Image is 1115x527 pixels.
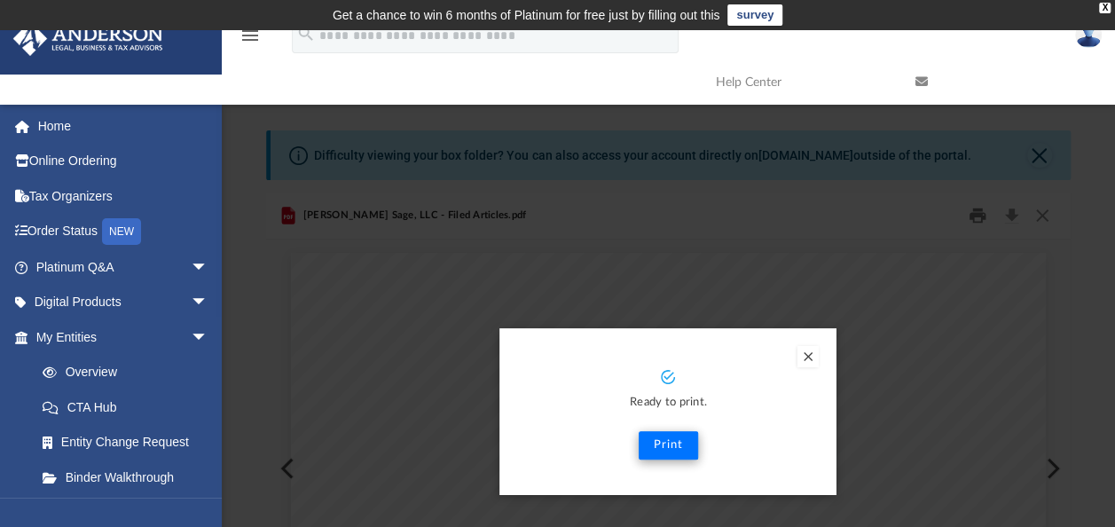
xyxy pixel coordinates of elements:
a: My Entitiesarrow_drop_down [12,319,235,355]
a: Entity Change Request [25,425,235,460]
i: menu [239,25,261,46]
img: User Pic [1075,22,1102,48]
a: CTA Hub [25,389,235,425]
p: Ready to print. [517,393,819,413]
div: close [1099,3,1111,13]
a: Binder Walkthrough [25,460,235,495]
div: NEW [102,218,141,245]
span: arrow_drop_down [191,319,226,356]
a: Tax Organizers [12,178,235,214]
a: Online Ordering [12,144,235,179]
a: Digital Productsarrow_drop_down [12,285,235,320]
a: survey [727,4,782,26]
a: Order StatusNEW [12,214,235,250]
img: Anderson Advisors Platinum Portal [8,21,169,56]
a: Home [12,108,235,144]
button: Print [639,431,698,460]
i: search [296,24,316,43]
a: menu [239,34,261,46]
a: Overview [25,355,235,390]
a: Help Center [703,47,902,117]
span: arrow_drop_down [191,249,226,286]
a: Platinum Q&Aarrow_drop_down [12,249,235,285]
span: arrow_drop_down [191,285,226,321]
div: Get a chance to win 6 months of Platinum for free just by filling out this [333,4,720,26]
